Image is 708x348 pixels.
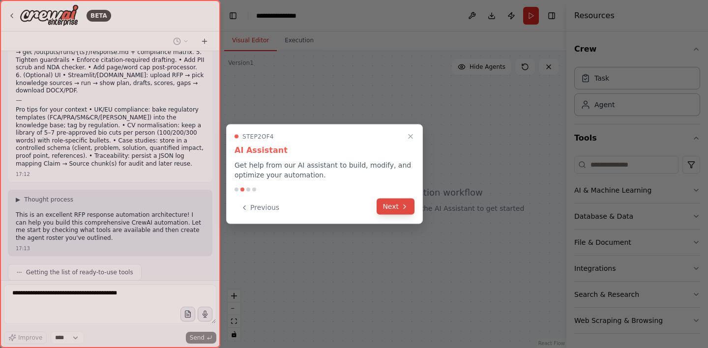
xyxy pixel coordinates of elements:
[405,131,416,143] button: Close walkthrough
[235,145,414,156] h3: AI Assistant
[242,133,274,141] span: Step 2 of 4
[377,199,414,215] button: Next
[226,9,240,23] button: Hide left sidebar
[235,200,285,216] button: Previous
[235,160,414,180] p: Get help from our AI assistant to build, modify, and optimize your automation.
